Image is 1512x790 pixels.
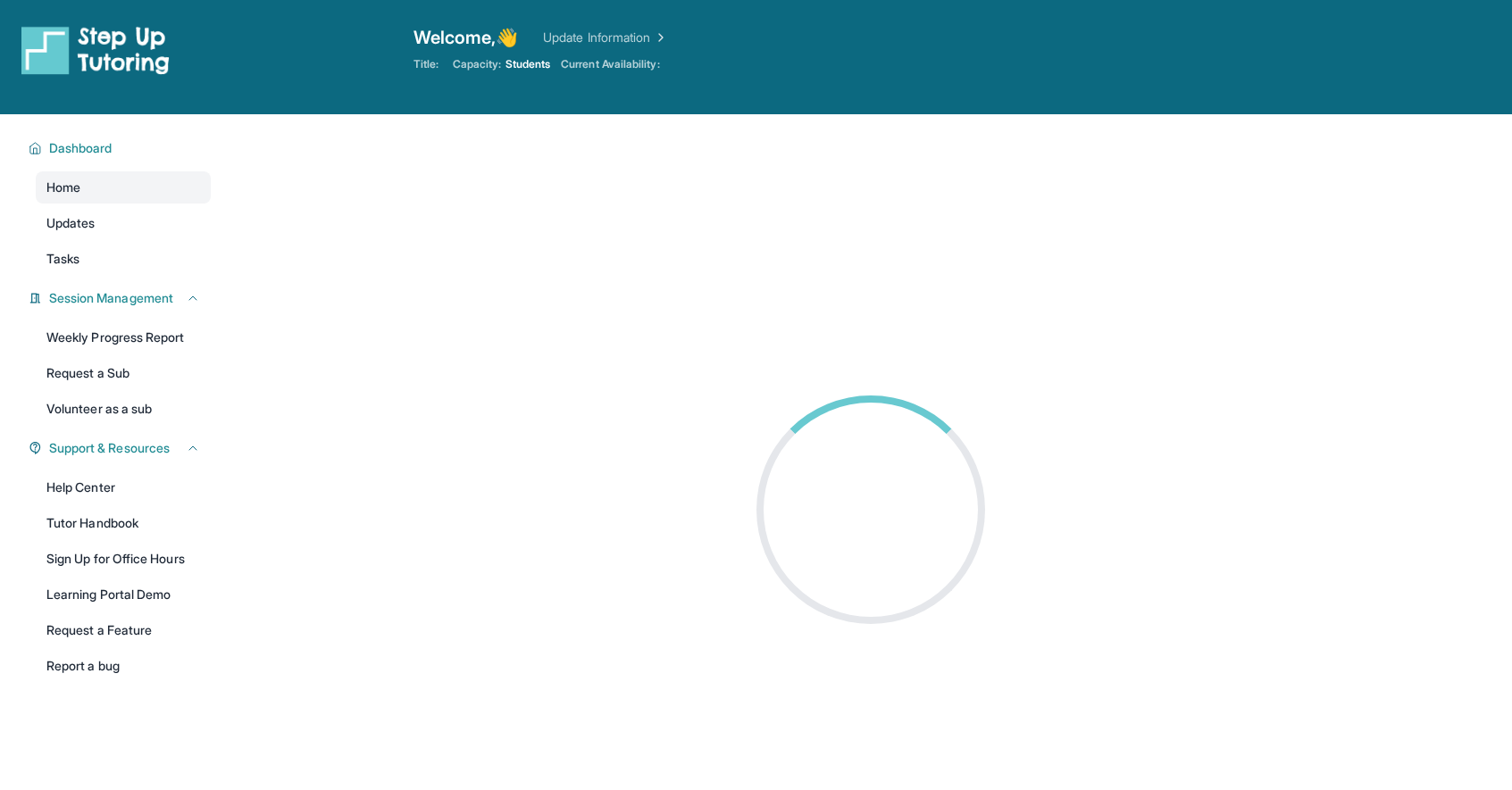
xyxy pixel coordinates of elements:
[36,393,211,425] a: Volunteer as a sub
[36,543,211,575] a: Sign Up for Office Hours
[21,25,170,75] img: logo
[414,25,519,50] span: Welcome, 👋
[36,471,211,503] a: Help Center
[561,57,659,71] span: Current Availability:
[36,578,211,611] a: Learning Portal Demo
[36,207,211,239] a: Updates
[543,29,668,46] a: Update Information
[49,139,113,157] span: Dashboard
[36,243,211,275] a: Tasks
[46,179,80,196] span: Home
[36,171,211,204] a: Home
[36,357,211,389] a: Request a Sub
[505,57,551,71] span: Students
[414,57,439,71] span: Title:
[42,439,200,457] button: Support & Resources
[650,29,668,46] img: Chevron Right
[36,321,211,353] a: Weekly Progress Report
[46,250,79,268] span: Tasks
[46,214,96,232] span: Updates
[49,439,170,457] span: Support & Resources
[49,289,173,307] span: Session Management
[36,650,211,682] a: Report a bug
[453,57,502,71] span: Capacity:
[36,614,211,646] a: Request a Feature
[42,289,200,307] button: Session Management
[36,507,211,539] a: Tutor Handbook
[42,139,200,157] button: Dashboard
